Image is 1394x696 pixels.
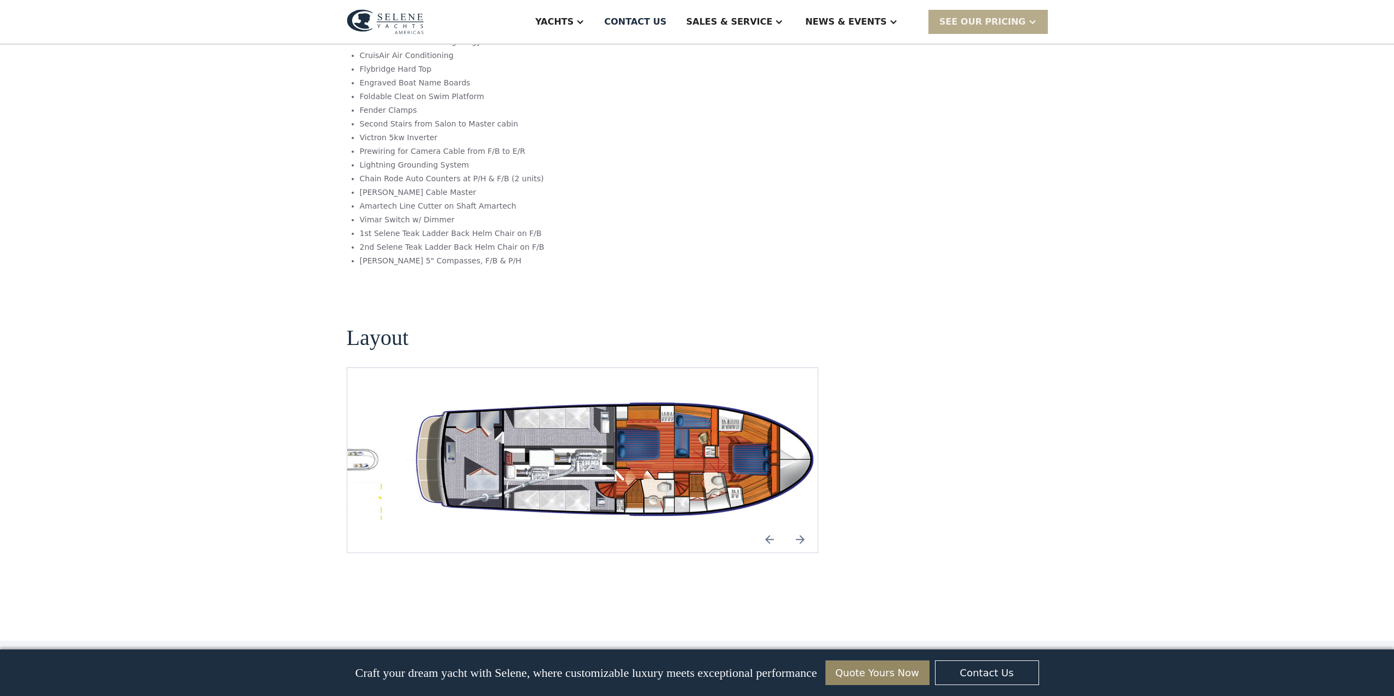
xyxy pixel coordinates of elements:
[360,132,642,143] li: Victron 5kw Inverter
[391,394,844,526] div: 5 / 7
[360,64,642,75] li: Flybridge Hard Top
[360,105,642,116] li: Fender Clamps
[604,15,667,28] div: Contact US
[391,394,844,526] a: open lightbox
[360,187,642,198] li: [PERSON_NAME] Cable Master
[535,15,573,28] div: Yachts
[360,118,642,130] li: Second Stairs from Salon to Master cabin
[756,526,783,553] img: icon
[3,479,175,507] span: Unsubscribe any time by clicking the link at the bottom of any message
[347,326,409,350] h2: Layout
[756,526,783,553] a: Previous slide
[360,228,642,239] li: 1st Selene Teak Ladder Back Helm Chair on F/B
[825,660,930,685] a: Quote Yours Now
[360,77,642,89] li: Engraved Boat Name Boards
[355,666,817,680] p: Craft your dream yacht with Selene, where customizable luxury meets exceptional performance
[3,445,169,463] span: Reply STOP to unsubscribe at any time.
[3,479,10,486] input: I want to subscribe to your Newsletter.Unsubscribe any time by clicking the link at the bottom of...
[360,241,642,253] li: 2nd Selene Teak Ladder Back Helm Chair on F/B
[939,15,1026,28] div: SEE Our Pricing
[360,91,642,102] li: Foldable Cleat on Swim Platform
[360,146,642,157] li: Prewiring for Camera Cable from F/B to E/R
[686,15,772,28] div: Sales & Service
[787,526,813,553] img: icon
[928,10,1048,33] div: SEE Our Pricing
[360,173,642,185] li: Chain Rode Auto Counters at P/H & F/B (2 units)
[787,526,813,553] a: Next slide
[360,214,642,226] li: Vimar Switch w/ Dimmer
[13,445,131,453] strong: Yes, I'd like to receive SMS updates.
[935,660,1039,685] a: Contact Us
[3,479,100,497] strong: I want to subscribe to your Newsletter.
[3,444,10,451] input: Yes, I'd like to receive SMS updates.Reply STOP to unsubscribe at any time.
[360,159,642,171] li: Lightning Grounding System
[360,200,642,212] li: Amartech Line Cutter on Shaft Amartech
[360,255,642,267] li: [PERSON_NAME] 5" Compasses, F/B & P/H
[1,410,170,429] span: We respect your time - only the good stuff, never spam.
[360,50,642,61] li: CruisAir Air Conditioning
[805,15,887,28] div: News & EVENTS
[1,373,175,402] span: Tick the box below to receive occasional updates, exclusive offers, and VIP access via text message.
[347,9,424,34] img: logo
